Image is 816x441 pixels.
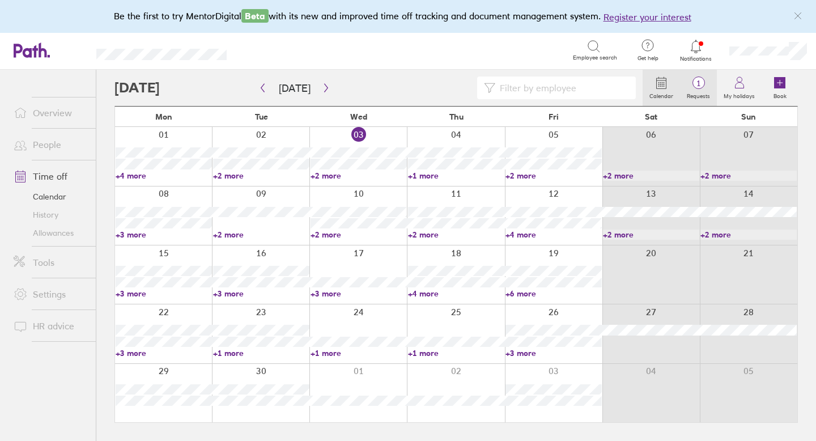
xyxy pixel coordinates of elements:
a: +2 more [603,171,699,181]
span: Notifications [678,56,715,62]
a: History [5,206,96,224]
span: Sat [645,112,657,121]
a: +1 more [213,348,309,358]
a: +1 more [408,348,504,358]
a: Overview [5,101,96,124]
span: Wed [350,112,367,121]
a: +4 more [505,230,602,240]
span: Beta [241,9,269,23]
span: Mon [155,112,172,121]
span: Employee search [573,54,617,61]
span: Fri [549,112,559,121]
a: +3 more [116,348,212,358]
a: +1 more [311,348,407,358]
a: HR advice [5,315,96,337]
span: Tue [255,112,268,121]
a: +4 more [408,289,504,299]
label: Calendar [643,90,680,100]
a: +2 more [311,230,407,240]
div: Be the first to try MentorDigital with its new and improved time off tracking and document manage... [114,9,703,24]
a: 1Requests [680,70,717,106]
a: +2 more [311,171,407,181]
a: +3 more [311,289,407,299]
a: Book [762,70,798,106]
label: My holidays [717,90,762,100]
a: Tools [5,251,96,274]
input: Filter by employee [495,77,629,99]
a: My holidays [717,70,762,106]
span: 1 [680,79,717,88]
label: Requests [680,90,717,100]
a: +2 more [603,230,699,240]
a: +3 more [116,289,212,299]
a: +2 more [700,230,797,240]
label: Book [767,90,793,100]
a: Allowances [5,224,96,242]
a: People [5,133,96,156]
a: +3 more [116,230,212,240]
button: Register your interest [603,10,691,24]
a: +2 more [505,171,602,181]
span: Thu [449,112,464,121]
span: Sun [741,112,756,121]
a: +2 more [700,171,797,181]
a: +2 more [213,171,309,181]
a: Settings [5,283,96,306]
button: [DATE] [270,79,320,97]
span: Get help [630,55,666,62]
a: +2 more [408,230,504,240]
a: Calendar [643,70,680,106]
a: Notifications [678,39,715,62]
a: +2 more [213,230,309,240]
a: Calendar [5,188,96,206]
a: +3 more [213,289,309,299]
div: Search [257,45,286,55]
a: +1 more [408,171,504,181]
a: Time off [5,165,96,188]
a: +3 more [505,348,602,358]
a: +6 more [505,289,602,299]
a: +4 more [116,171,212,181]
